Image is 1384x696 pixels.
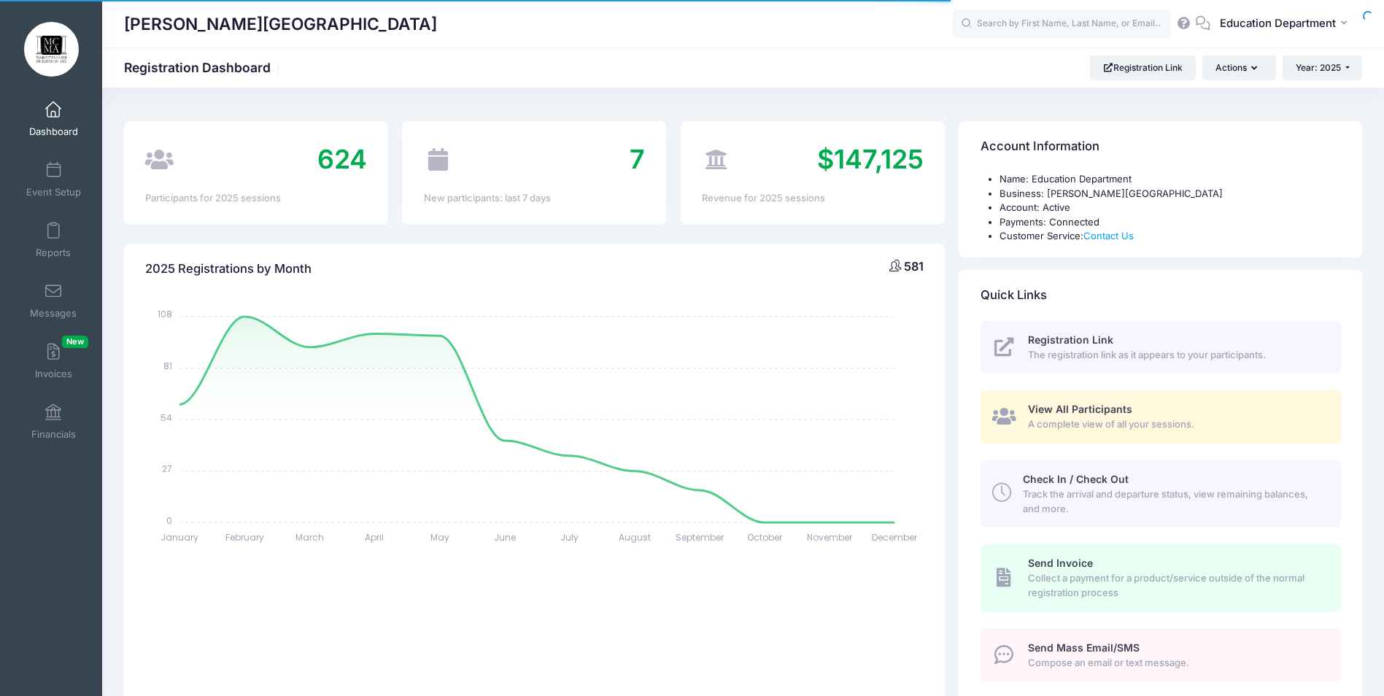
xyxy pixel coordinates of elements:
[1090,55,1196,80] a: Registration Link
[981,126,1099,168] h4: Account Information
[161,531,198,544] tspan: January
[981,321,1341,374] a: Registration Link The registration link as it appears to your participants.
[30,307,77,320] span: Messages
[981,274,1047,316] h4: Quick Links
[952,9,1171,39] input: Search by First Name, Last Name, or Email...
[560,531,579,544] tspan: July
[19,93,88,144] a: Dashboard
[702,191,923,206] div: Revenue for 2025 sessions
[366,531,384,544] tspan: April
[166,514,172,526] tspan: 0
[873,531,919,544] tspan: December
[676,531,724,544] tspan: September
[1083,230,1134,241] a: Contact Us
[747,531,783,544] tspan: October
[1028,333,1113,346] span: Registration Link
[24,22,79,77] img: Marietta Cobb Museum of Art
[26,186,81,198] span: Event Setup
[1202,55,1275,80] button: Actions
[124,60,283,75] h1: Registration Dashboard
[19,396,88,447] a: Financials
[981,544,1341,611] a: Send Invoice Collect a payment for a product/service outside of the normal registration process
[630,143,645,175] span: 7
[1028,348,1324,363] span: The registration link as it appears to your participants.
[1000,201,1341,215] li: Account: Active
[145,191,366,206] div: Participants for 2025 sessions
[1028,417,1324,432] span: A complete view of all your sessions.
[1028,403,1132,415] span: View All Participants
[807,531,853,544] tspan: November
[981,628,1341,681] a: Send Mass Email/SMS Compose an email or text message.
[494,531,516,544] tspan: June
[1000,172,1341,187] li: Name: Education Department
[1283,55,1362,80] button: Year: 2025
[1210,7,1362,41] button: Education Department
[1028,656,1324,670] span: Compose an email or text message.
[619,531,651,544] tspan: August
[1028,571,1324,600] span: Collect a payment for a product/service outside of the normal registration process
[430,531,449,544] tspan: May
[1220,15,1336,31] span: Education Department
[162,463,172,475] tspan: 27
[817,143,924,175] span: $147,125
[19,154,88,205] a: Event Setup
[19,214,88,266] a: Reports
[163,360,172,372] tspan: 81
[225,531,264,544] tspan: February
[1000,187,1341,201] li: Business: [PERSON_NAME][GEOGRAPHIC_DATA]
[19,336,88,387] a: InvoicesNew
[29,125,78,138] span: Dashboard
[1000,229,1341,244] li: Customer Service:
[1000,215,1341,230] li: Payments: Connected
[904,259,924,274] span: 581
[1296,62,1341,73] span: Year: 2025
[35,368,72,380] span: Invoices
[295,531,324,544] tspan: March
[1023,487,1324,516] span: Track the arrival and departure status, view remaining balances, and more.
[36,247,71,259] span: Reports
[1028,557,1093,569] span: Send Invoice
[317,143,367,175] span: 624
[981,390,1341,444] a: View All Participants A complete view of all your sessions.
[31,428,76,441] span: Financials
[1028,641,1140,654] span: Send Mass Email/SMS
[145,248,312,290] h4: 2025 Registrations by Month
[19,275,88,326] a: Messages
[161,411,172,423] tspan: 54
[424,191,645,206] div: New participants: last 7 days
[1023,473,1129,485] span: Check In / Check Out
[124,7,437,41] h1: [PERSON_NAME][GEOGRAPHIC_DATA]
[62,336,88,348] span: New
[981,460,1341,527] a: Check In / Check Out Track the arrival and departure status, view remaining balances, and more.
[158,308,172,320] tspan: 108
